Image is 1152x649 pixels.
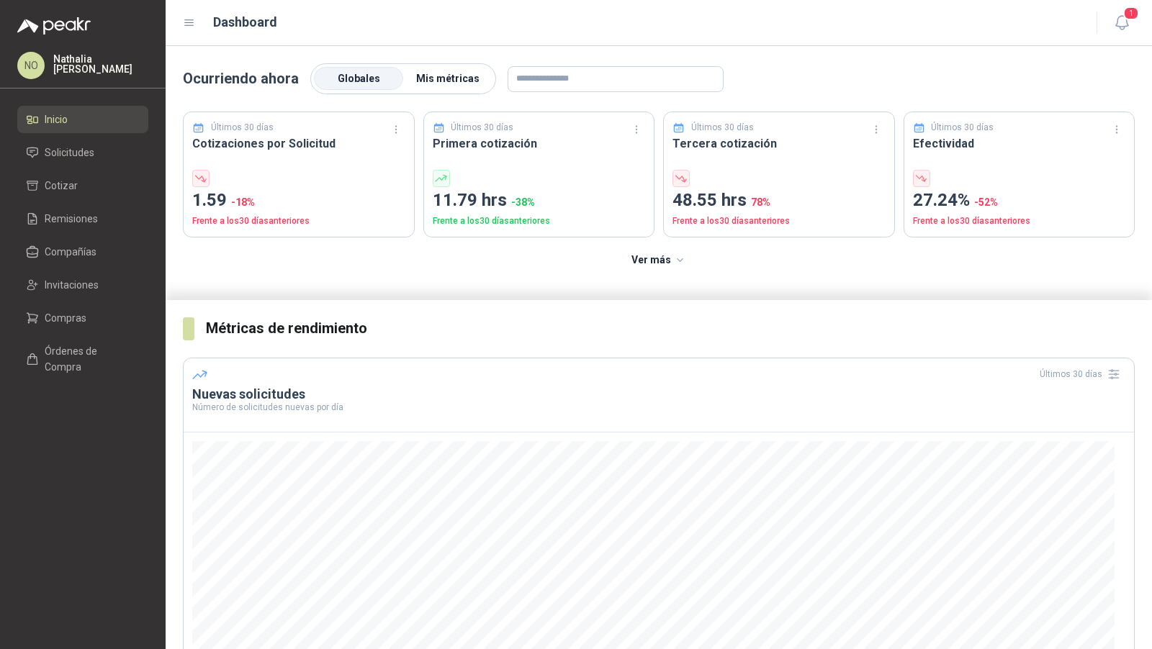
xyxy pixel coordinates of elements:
[1123,6,1139,20] span: 1
[913,135,1126,153] h3: Efectividad
[451,121,513,135] p: Últimos 30 días
[913,214,1126,228] p: Frente a los 30 días anteriores
[17,106,148,133] a: Inicio
[511,196,535,208] span: -38 %
[45,343,135,375] span: Órdenes de Compra
[433,135,646,153] h3: Primera cotización
[45,244,96,260] span: Compañías
[672,135,886,153] h3: Tercera cotización
[17,304,148,332] a: Compras
[624,246,695,275] button: Ver más
[211,121,274,135] p: Últimos 30 días
[192,214,405,228] p: Frente a los 30 días anteriores
[17,337,148,381] a: Órdenes de Compra
[913,187,1126,214] p: 27.24%
[672,214,886,228] p: Frente a los 30 días anteriores
[17,172,148,199] a: Cotizar
[974,196,998,208] span: -52 %
[17,205,148,232] a: Remisiones
[192,386,1125,403] h3: Nuevas solicitudes
[45,277,99,293] span: Invitaciones
[751,196,770,208] span: 78 %
[213,12,277,32] h1: Dashboard
[1109,10,1135,36] button: 1
[45,211,98,227] span: Remisiones
[206,317,1135,340] h3: Métricas de rendimiento
[17,17,91,35] img: Logo peakr
[183,68,299,90] p: Ocurriendo ahora
[931,121,994,135] p: Últimos 30 días
[17,139,148,166] a: Solicitudes
[338,73,380,84] span: Globales
[433,187,646,214] p: 11.79 hrs
[231,196,255,208] span: -18 %
[691,121,754,135] p: Últimos 30 días
[45,145,94,160] span: Solicitudes
[192,135,405,153] h3: Cotizaciones por Solicitud
[1040,363,1125,386] div: Últimos 30 días
[672,187,886,214] p: 48.55 hrs
[45,310,86,326] span: Compras
[45,178,78,194] span: Cotizar
[192,403,1125,412] p: Número de solicitudes nuevas por día
[433,214,646,228] p: Frente a los 30 días anteriores
[416,73,480,84] span: Mis métricas
[17,52,45,79] div: NO
[17,238,148,265] a: Compañías
[192,187,405,214] p: 1.59
[17,271,148,299] a: Invitaciones
[45,112,68,127] span: Inicio
[53,54,148,74] p: Nathalia [PERSON_NAME]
